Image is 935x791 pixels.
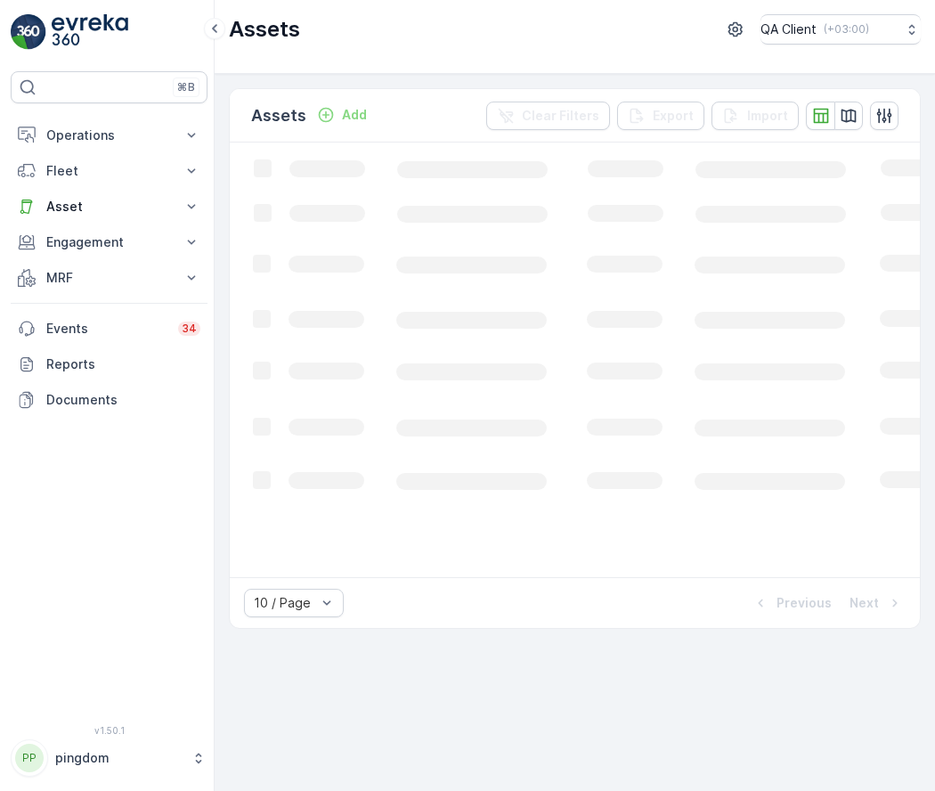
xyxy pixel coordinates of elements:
[11,118,207,153] button: Operations
[824,22,869,37] p: ( +03:00 )
[522,107,599,125] p: Clear Filters
[342,106,367,124] p: Add
[617,102,704,130] button: Export
[46,320,167,338] p: Events
[11,260,207,296] button: MRF
[229,15,300,44] p: Assets
[46,162,172,180] p: Fleet
[46,391,200,409] p: Documents
[46,355,200,373] p: Reports
[310,104,374,126] button: Add
[251,103,306,128] p: Assets
[177,80,195,94] p: ⌘B
[486,102,610,130] button: Clear Filters
[760,14,921,45] button: QA Client(+03:00)
[11,725,207,736] span: v 1.50.1
[46,233,172,251] p: Engagement
[776,594,832,612] p: Previous
[182,322,197,336] p: 34
[653,107,694,125] p: Export
[11,382,207,418] a: Documents
[11,739,207,777] button: PPpingdom
[46,126,172,144] p: Operations
[55,749,183,767] p: pingdom
[11,14,46,50] img: logo
[850,594,879,612] p: Next
[11,189,207,224] button: Asset
[11,347,207,382] a: Reports
[750,592,833,614] button: Previous
[711,102,799,130] button: Import
[747,107,788,125] p: Import
[46,198,172,216] p: Asset
[11,311,207,347] a: Events34
[848,592,906,614] button: Next
[11,224,207,260] button: Engagement
[46,269,172,287] p: MRF
[15,744,44,772] div: PP
[760,20,817,38] p: QA Client
[11,153,207,189] button: Fleet
[52,14,128,50] img: logo_light-DOdMpM7g.png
